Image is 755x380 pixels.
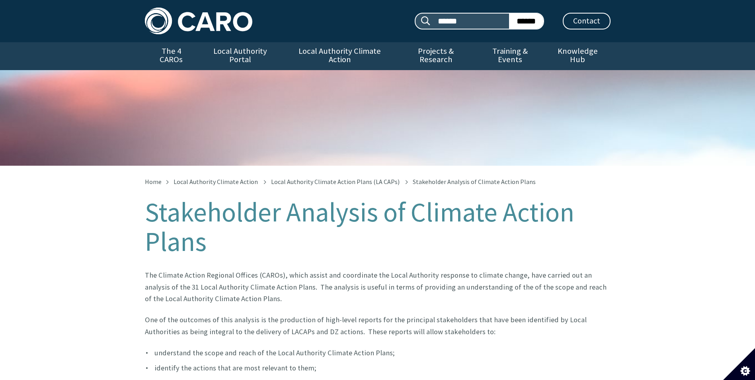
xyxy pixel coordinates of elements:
a: Local Authority Climate Action Plans (LA CAPs) [271,178,400,186]
a: Local Authority Climate Action [174,178,258,186]
h1: Stakeholder Analysis of Climate Action Plans [145,198,611,257]
li: identify the actions that are most relevant to them; [145,362,611,374]
a: Local Authority Portal [198,42,283,70]
a: The 4 CAROs [145,42,198,70]
a: Knowledge Hub [545,42,610,70]
p: The Climate Action Regional Offices (CAROs), which assist and coordinate the Local Authority resp... [145,269,611,304]
a: Local Authority Climate Action [283,42,396,70]
a: Home [145,178,162,186]
li: understand the scope and reach of the Local Authority Climate Action Plans; [145,347,611,358]
a: Training & Events [475,42,545,70]
a: Projects & Research [396,42,475,70]
button: Set cookie preferences [723,348,755,380]
a: Contact [563,13,611,29]
span: Stakeholder Analysis of Climate Action Plans [413,178,536,186]
p: One of the outcomes of this analysis is the production of high-level reports for the principal st... [145,314,611,337]
img: Caro logo [145,8,252,34]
